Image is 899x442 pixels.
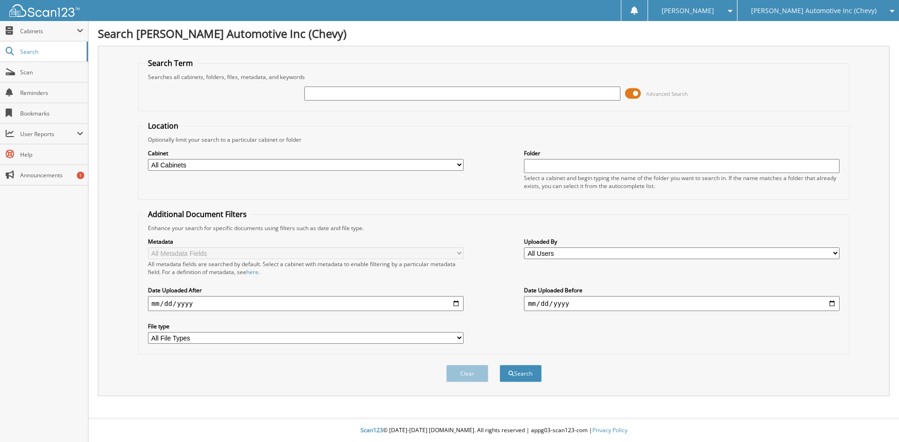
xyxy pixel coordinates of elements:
[20,68,83,76] span: Scan
[20,109,83,117] span: Bookmarks
[88,419,899,442] div: © [DATE]-[DATE] [DOMAIN_NAME]. All rights reserved | appg03-scan123-com |
[9,4,80,17] img: scan123-logo-white.svg
[148,322,464,330] label: File type
[143,209,251,219] legend: Additional Document Filters
[148,286,464,294] label: Date Uploaded After
[524,174,840,190] div: Select a cabinet and begin typing the name of the folder you want to search in. If the name match...
[148,238,464,246] label: Metadata
[20,89,83,97] span: Reminders
[524,296,840,311] input: end
[524,286,840,294] label: Date Uploaded Before
[361,426,383,434] span: Scan123
[524,238,840,246] label: Uploaded By
[500,365,542,382] button: Search
[143,224,845,232] div: Enhance your search for specific documents using filters such as date and file type.
[246,268,258,276] a: here
[592,426,627,434] a: Privacy Policy
[20,48,82,56] span: Search
[143,121,183,131] legend: Location
[20,171,83,179] span: Announcements
[77,172,84,179] div: 1
[20,27,77,35] span: Cabinets
[20,130,77,138] span: User Reports
[143,58,198,68] legend: Search Term
[143,73,845,81] div: Searches all cabinets, folders, files, metadata, and keywords
[20,151,83,159] span: Help
[524,149,840,157] label: Folder
[148,260,464,276] div: All metadata fields are searched by default. Select a cabinet with metadata to enable filtering b...
[751,8,877,14] span: [PERSON_NAME] Automotive Inc (Chevy)
[143,136,845,144] div: Optionally limit your search to a particular cabinet or folder
[148,149,464,157] label: Cabinet
[148,296,464,311] input: start
[446,365,488,382] button: Clear
[646,90,688,97] span: Advanced Search
[98,26,890,41] h1: Search [PERSON_NAME] Automotive Inc (Chevy)
[662,8,714,14] span: [PERSON_NAME]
